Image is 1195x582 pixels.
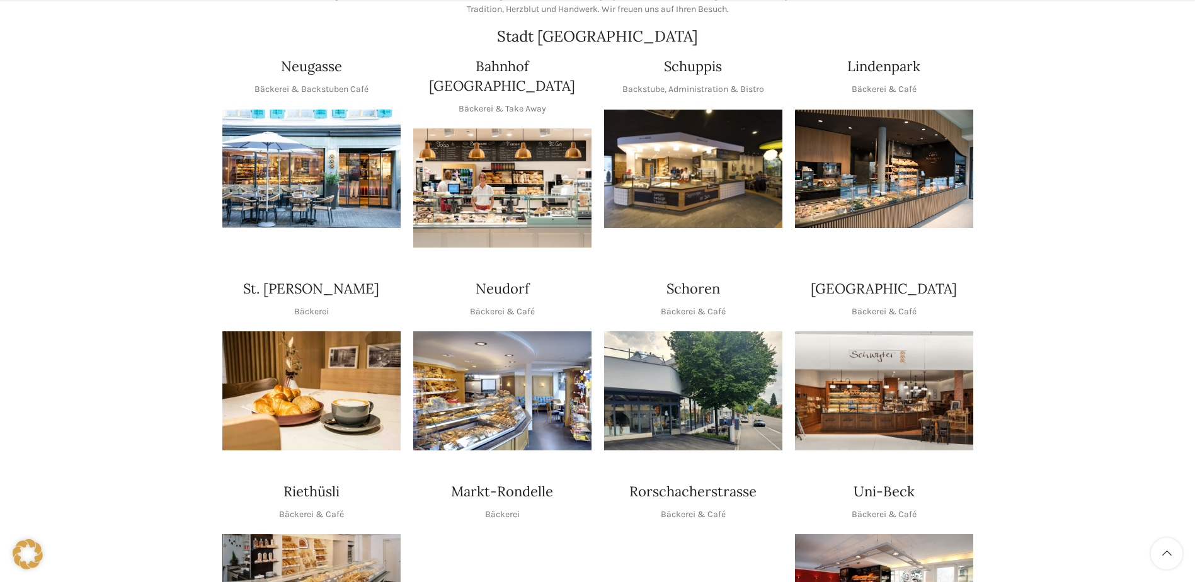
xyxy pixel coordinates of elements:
h4: Schuppis [664,57,722,76]
a: Scroll to top button [1151,538,1182,569]
p: Bäckerei & Café [470,305,535,319]
h4: [GEOGRAPHIC_DATA] [811,279,957,299]
h4: St. [PERSON_NAME] [243,279,379,299]
p: Bäckerei & Café [852,305,917,319]
img: Schwyter-1800x900 [795,331,973,450]
p: Bäckerei & Café [661,508,726,522]
h4: Markt-Rondelle [451,482,553,501]
div: 1 / 1 [413,331,592,450]
p: Bäckerei & Backstuben Café [254,83,369,96]
h2: Stadt [GEOGRAPHIC_DATA] [222,29,973,44]
h4: Schoren [666,279,720,299]
p: Bäckerei & Café [661,305,726,319]
h4: Neudorf [476,279,529,299]
h4: Riethüsli [283,482,340,501]
p: Bäckerei [485,508,520,522]
img: 017-e1571925257345 [795,110,973,229]
img: schwyter-23 [222,331,401,450]
p: Bäckerei & Take Away [459,102,546,116]
div: 1 / 1 [413,128,592,248]
img: Neudorf_1 [413,331,592,450]
h4: Bahnhof [GEOGRAPHIC_DATA] [413,57,592,96]
div: 1 / 1 [604,110,782,229]
p: Bäckerei & Café [279,508,344,522]
img: Neugasse [222,110,401,229]
div: 1 / 1 [222,110,401,229]
p: Bäckerei & Café [852,83,917,96]
h4: Uni-Beck [854,482,915,501]
img: 0842cc03-b884-43c1-a0c9-0889ef9087d6 copy [604,331,782,450]
div: 1 / 1 [795,331,973,450]
h4: Rorschacherstrasse [629,482,757,501]
h4: Lindenpark [847,57,920,76]
p: Bäckerei & Café [852,508,917,522]
div: 1 / 1 [604,331,782,450]
h4: Neugasse [281,57,342,76]
img: 150130-Schwyter-013 [604,110,782,229]
div: 1 / 1 [795,110,973,229]
p: Bäckerei [294,305,329,319]
img: Bahnhof St. Gallen [413,128,592,248]
div: 1 / 1 [222,331,401,450]
p: Backstube, Administration & Bistro [622,83,764,96]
